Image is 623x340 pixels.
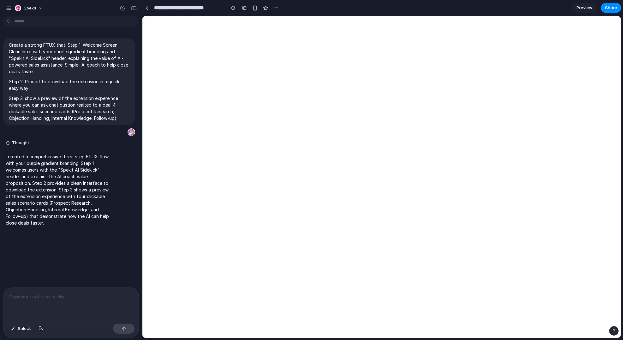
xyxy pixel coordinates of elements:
[605,5,617,11] span: Share
[577,5,592,11] span: Preview
[572,3,597,13] a: Preview
[24,5,37,11] span: Spekit
[18,325,31,332] span: Select
[9,95,129,121] p: Step 3: show a preview of the extension expereince where you can ask chat qustion realted to a de...
[12,3,46,13] button: Spekit
[9,78,129,91] p: Step 2: Prompt to download the extension in a quick easy way
[8,324,34,334] button: Select
[9,42,129,75] p: Create a strong FTUX that. Step 1: Welcome Screen - Clean intro with your purple gradient brandin...
[601,3,621,13] button: Share
[6,153,111,226] p: I created a comprehensive three-step FTUX flow with your purple gradient branding. Step 1 welcome...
